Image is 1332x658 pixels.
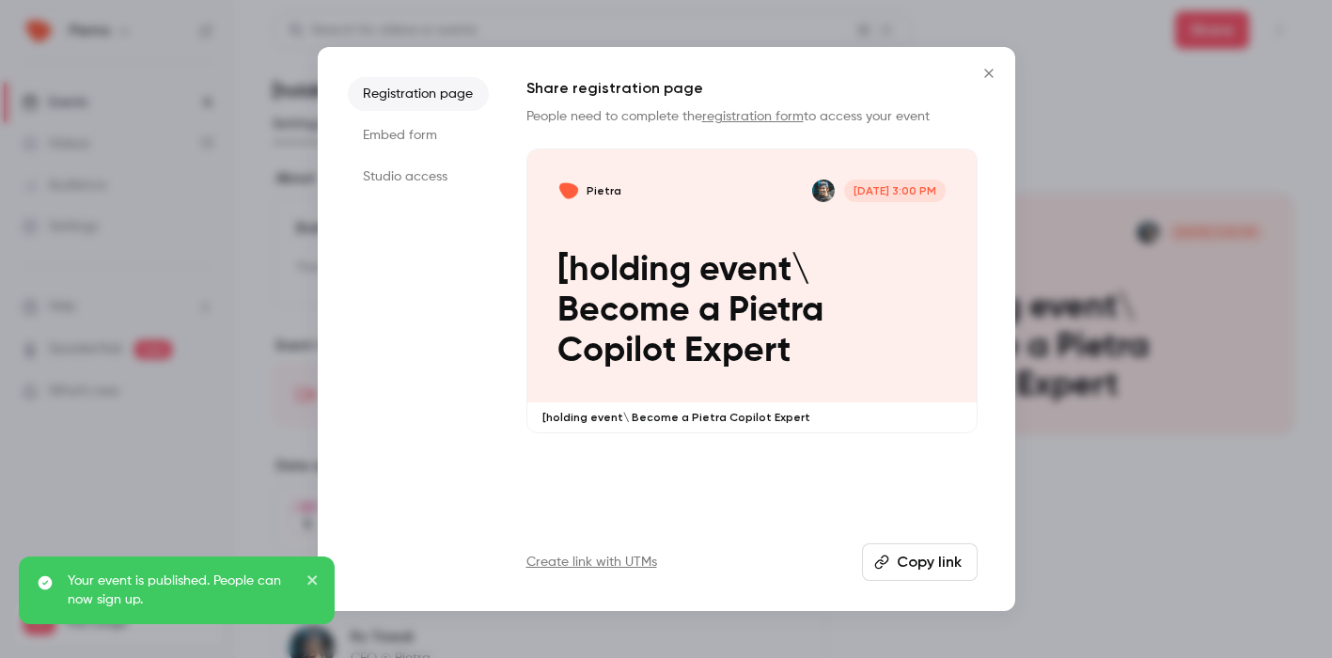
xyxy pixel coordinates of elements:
[348,77,489,111] li: Registration page
[348,160,489,194] li: Studio access
[68,572,293,609] p: Your event is published. People can now sign up.
[557,250,947,372] p: [holding event\ Become a Pietra Copilot Expert
[526,553,657,572] a: Create link with UTMs
[702,110,804,123] a: registration form
[557,180,580,202] img: [holding event\ Become a Pietra Copilot Expert
[348,118,489,152] li: Embed form
[862,543,978,581] button: Copy link
[306,572,320,594] button: close
[526,77,978,100] h1: Share registration page
[526,107,978,126] p: People need to complete the to access your event
[526,149,978,433] a: [holding event\ Become a Pietra Copilot ExpertPietraRo Trivedi[DATE] 3:00 PM[holding event\ Becom...
[970,55,1008,92] button: Close
[542,410,962,425] p: [holding event\ Become a Pietra Copilot Expert
[587,183,621,198] p: Pietra
[812,180,835,202] img: Ro Trivedi
[844,180,947,202] span: [DATE] 3:00 PM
